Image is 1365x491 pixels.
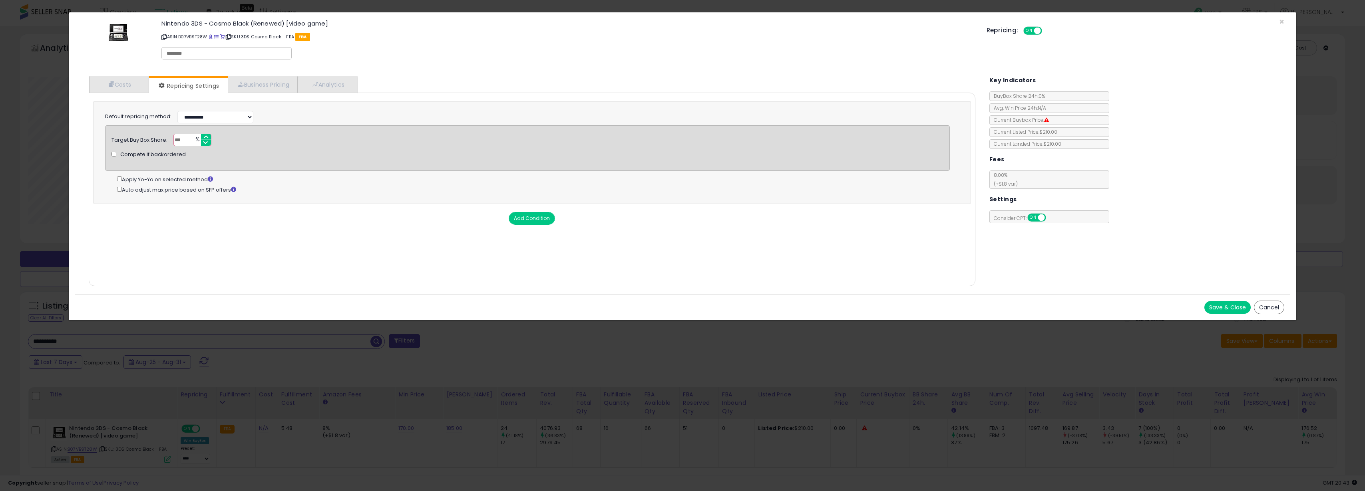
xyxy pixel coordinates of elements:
div: Auto adjust max price based on SFP offers [117,185,950,194]
div: Target Buy Box Share: [111,134,167,144]
p: ASIN: B07VB9T28W | SKU: 3DS Cosmo Black - FBA [161,30,974,43]
button: Save & Close [1204,301,1251,314]
h5: Repricing: [987,27,1019,34]
a: Your listing only [220,34,225,40]
span: OFF [1041,28,1053,34]
h5: Fees [989,154,1005,164]
span: FBA [295,33,310,41]
span: × [1279,16,1284,28]
span: ON [1028,214,1038,221]
button: Add Condition [509,212,555,225]
h3: Nintendo 3DS - Cosmo Black (Renewed) [video game] [161,20,974,26]
a: Analytics [298,76,357,93]
span: 8.00 % [990,172,1018,187]
a: All offer listings [214,34,219,40]
h5: Key Indicators [989,75,1036,85]
a: Repricing Settings [149,78,227,94]
img: 41tNSwjTXUL._SL60_.jpg [106,20,130,44]
span: Current Buybox Price: [990,117,1049,123]
span: Consider CPT: [990,215,1057,222]
i: Suppressed Buy Box [1044,118,1049,123]
span: Current Listed Price: $210.00 [990,129,1057,135]
span: ON [1024,28,1034,34]
span: Current Landed Price: $210.00 [990,141,1061,147]
h5: Settings [989,194,1017,204]
span: Avg. Win Price 24h: N/A [990,105,1046,111]
span: OFF [1045,214,1058,221]
button: Cancel [1254,301,1284,314]
a: Costs [89,76,149,93]
a: Business Pricing [228,76,298,93]
span: % [191,134,203,146]
a: BuyBox page [209,34,213,40]
span: BuyBox Share 24h: 0% [990,93,1045,99]
div: Apply Yo-Yo on selected method [117,175,950,184]
span: Compete if backordered [120,151,186,158]
label: Default repricing method: [105,113,171,121]
span: (+$1.8 var) [990,180,1018,187]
